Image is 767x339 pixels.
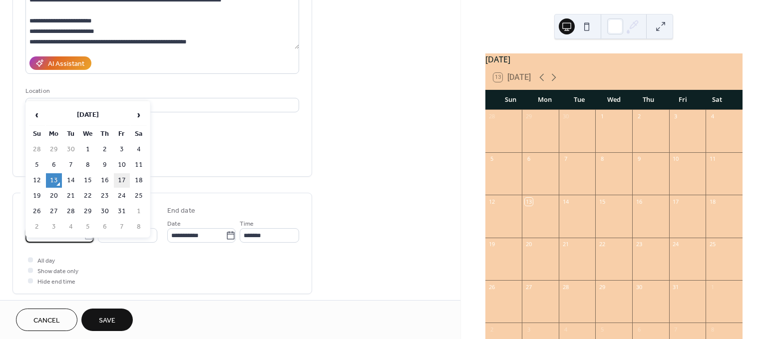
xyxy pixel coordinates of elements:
div: 4 [709,113,716,120]
div: 30 [635,283,643,291]
div: 29 [525,113,532,120]
td: 1 [131,204,147,219]
div: 26 [488,283,496,291]
td: 18 [131,173,147,188]
div: 8 [598,155,606,163]
div: 28 [488,113,496,120]
td: 13 [46,173,62,188]
td: 6 [97,220,113,234]
th: Mo [46,127,62,141]
th: Sa [131,127,147,141]
td: 30 [97,204,113,219]
td: 31 [114,204,130,219]
td: 7 [63,158,79,172]
td: 3 [46,220,62,234]
td: 16 [97,173,113,188]
div: 22 [598,241,606,248]
td: 19 [29,189,45,203]
div: 10 [672,155,680,163]
div: 30 [562,113,569,120]
div: Thu [631,90,666,110]
div: 8 [709,326,716,333]
td: 6 [46,158,62,172]
div: 18 [709,198,716,205]
td: 26 [29,204,45,219]
div: [DATE] [485,53,743,65]
div: Tue [562,90,597,110]
td: 14 [63,173,79,188]
div: End date [167,206,195,216]
td: 12 [29,173,45,188]
th: Fr [114,127,130,141]
div: 17 [672,198,680,205]
div: 20 [525,241,532,248]
div: 2 [635,113,643,120]
div: Wed [597,90,631,110]
span: ‹ [29,105,44,125]
td: 4 [131,142,147,157]
div: 6 [635,326,643,333]
span: Date [167,219,181,229]
td: 29 [80,204,96,219]
td: 21 [63,189,79,203]
div: Location [25,86,297,96]
td: 4 [63,220,79,234]
td: 9 [97,158,113,172]
div: 23 [635,241,643,248]
td: 30 [63,142,79,157]
span: › [131,105,146,125]
td: 10 [114,158,130,172]
td: 17 [114,173,130,188]
div: 21 [562,241,569,248]
button: Cancel [16,309,77,331]
div: 31 [672,283,680,291]
div: AI Assistant [48,59,84,69]
th: We [80,127,96,141]
div: 28 [562,283,569,291]
div: 14 [562,198,569,205]
div: 6 [525,155,532,163]
div: 1 [709,283,716,291]
div: 29 [598,283,606,291]
td: 5 [29,158,45,172]
div: 1 [598,113,606,120]
td: 23 [97,189,113,203]
th: [DATE] [46,104,130,126]
div: 12 [488,198,496,205]
div: 13 [525,198,532,205]
div: 25 [709,241,716,248]
div: 9 [635,155,643,163]
td: 27 [46,204,62,219]
div: 27 [525,283,532,291]
div: 2 [488,326,496,333]
span: Save [99,316,115,326]
td: 20 [46,189,62,203]
td: 8 [131,220,147,234]
div: Sun [493,90,528,110]
span: Cancel [33,316,60,326]
div: Fri [666,90,700,110]
span: Time [240,219,254,229]
div: 7 [672,326,680,333]
td: 15 [80,173,96,188]
button: Save [81,309,133,331]
div: 16 [635,198,643,205]
div: 15 [598,198,606,205]
td: 5 [80,220,96,234]
td: 24 [114,189,130,203]
div: 3 [525,326,532,333]
td: 2 [97,142,113,157]
th: Tu [63,127,79,141]
td: 28 [29,142,45,157]
td: 8 [80,158,96,172]
div: 24 [672,241,680,248]
td: 1 [80,142,96,157]
div: 11 [709,155,716,163]
td: 7 [114,220,130,234]
td: 29 [46,142,62,157]
div: 4 [562,326,569,333]
div: Sat [700,90,735,110]
td: 22 [80,189,96,203]
td: 28 [63,204,79,219]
